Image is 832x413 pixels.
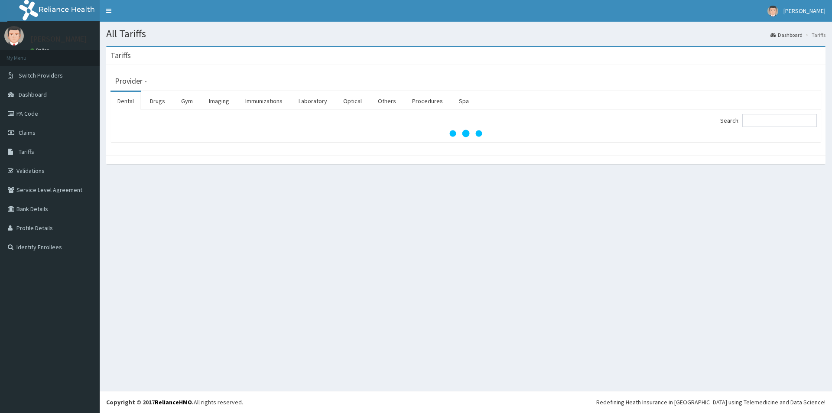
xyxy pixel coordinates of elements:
[202,92,236,110] a: Imaging
[742,114,817,127] input: Search:
[155,398,192,406] a: RelianceHMO
[110,92,141,110] a: Dental
[767,6,778,16] img: User Image
[448,116,483,151] svg: audio-loading
[596,398,825,406] div: Redefining Heath Insurance in [GEOGRAPHIC_DATA] using Telemedicine and Data Science!
[405,92,450,110] a: Procedures
[30,35,87,43] p: [PERSON_NAME]
[143,92,172,110] a: Drugs
[100,391,832,413] footer: All rights reserved.
[720,114,817,127] label: Search:
[770,31,803,39] a: Dashboard
[174,92,200,110] a: Gym
[371,92,403,110] a: Others
[783,7,825,15] span: [PERSON_NAME]
[452,92,476,110] a: Spa
[106,28,825,39] h1: All Tariffs
[803,31,825,39] li: Tariffs
[30,47,51,53] a: Online
[19,129,36,137] span: Claims
[19,72,63,79] span: Switch Providers
[292,92,334,110] a: Laboratory
[4,26,24,46] img: User Image
[115,77,147,85] h3: Provider -
[106,398,194,406] strong: Copyright © 2017 .
[19,91,47,98] span: Dashboard
[336,92,369,110] a: Optical
[19,148,34,156] span: Tariffs
[110,52,131,59] h3: Tariffs
[238,92,289,110] a: Immunizations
